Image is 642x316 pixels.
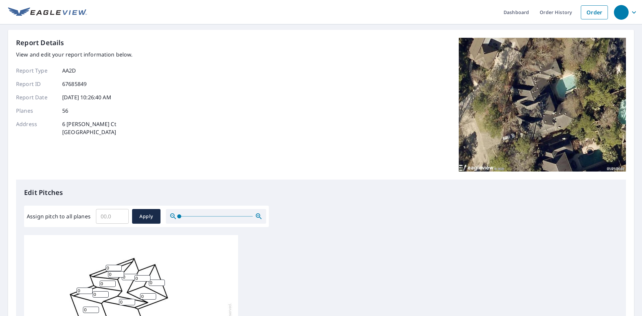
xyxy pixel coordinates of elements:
[137,212,155,221] span: Apply
[16,107,56,115] p: Planes
[132,209,160,224] button: Apply
[96,207,129,226] input: 00.0
[459,38,626,172] img: Top image
[62,120,116,136] p: 6 [PERSON_NAME] Ct [GEOGRAPHIC_DATA]
[16,50,133,59] p: View and edit your report information below.
[16,67,56,75] p: Report Type
[16,93,56,101] p: Report Date
[16,38,64,48] p: Report Details
[16,80,56,88] p: Report ID
[27,212,91,220] label: Assign pitch to all planes
[62,93,111,101] p: [DATE] 10:26:40 AM
[24,188,618,198] p: Edit Pitches
[62,107,68,115] p: 56
[8,7,87,17] img: EV Logo
[62,67,76,75] p: AA2D
[581,5,608,19] a: Order
[62,80,87,88] p: 67685849
[16,120,56,136] p: Address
